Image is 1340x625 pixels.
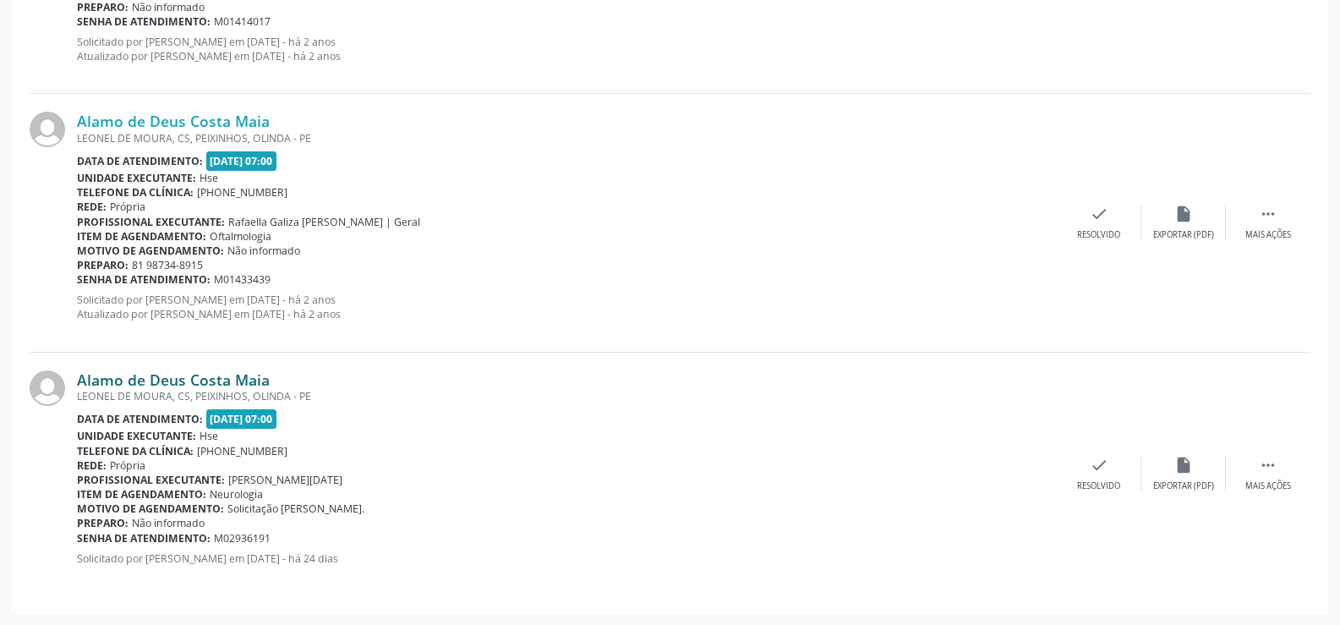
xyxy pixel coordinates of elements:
[1245,480,1291,492] div: Mais ações
[206,151,277,171] span: [DATE] 07:00
[110,200,145,214] span: Própria
[77,258,129,272] b: Preparo:
[1174,205,1193,223] i: insert_drive_file
[77,370,270,389] a: Alamo de Deus Costa Maia
[77,272,211,287] b: Senha de atendimento:
[1090,205,1108,223] i: check
[1259,205,1277,223] i: 
[77,516,129,530] b: Preparo:
[77,112,270,130] a: Alamo de Deus Costa Maia
[110,458,145,473] span: Própria
[1077,229,1120,241] div: Resolvido
[197,444,287,458] span: [PHONE_NUMBER]
[77,502,224,516] b: Motivo de agendamento:
[200,171,218,185] span: Hse
[77,412,203,426] b: Data de atendimento:
[77,458,107,473] b: Rede:
[77,293,1057,321] p: Solicitado por [PERSON_NAME] em [DATE] - há 2 anos Atualizado por [PERSON_NAME] em [DATE] - há 2 ...
[1245,229,1291,241] div: Mais ações
[77,200,107,214] b: Rede:
[1090,456,1108,474] i: check
[200,429,218,443] span: Hse
[197,185,287,200] span: [PHONE_NUMBER]
[77,429,196,443] b: Unidade executante:
[77,154,203,168] b: Data de atendimento:
[77,35,1057,63] p: Solicitado por [PERSON_NAME] em [DATE] - há 2 anos Atualizado por [PERSON_NAME] em [DATE] - há 2 ...
[30,370,65,406] img: img
[210,229,271,244] span: Oftalmologia
[132,516,205,530] span: Não informado
[77,389,1057,403] div: LEONEL DE MOURA, CS, PEIXINHOS, OLINDA - PE
[77,487,206,502] b: Item de agendamento:
[214,272,271,287] span: M01433439
[77,131,1057,145] div: LEONEL DE MOURA, CS, PEIXINHOS, OLINDA - PE
[227,244,300,258] span: Não informado
[30,112,65,147] img: img
[214,531,271,546] span: M02936191
[77,229,206,244] b: Item de agendamento:
[77,473,225,487] b: Profissional executante:
[77,551,1057,566] p: Solicitado por [PERSON_NAME] em [DATE] - há 24 dias
[77,444,194,458] b: Telefone da clínica:
[1077,480,1120,492] div: Resolvido
[1153,480,1214,492] div: Exportar (PDF)
[1174,456,1193,474] i: insert_drive_file
[132,258,203,272] span: 81 98734-8915
[77,14,211,29] b: Senha de atendimento:
[77,531,211,546] b: Senha de atendimento:
[214,14,271,29] span: M01414017
[77,215,225,229] b: Profissional executante:
[77,244,224,258] b: Motivo de agendamento:
[77,185,194,200] b: Telefone da clínica:
[210,487,263,502] span: Neurologia
[228,473,342,487] span: [PERSON_NAME][DATE]
[228,215,420,229] span: Rafaella Galiza [PERSON_NAME] | Geral
[1259,456,1277,474] i: 
[206,409,277,429] span: [DATE] 07:00
[1153,229,1214,241] div: Exportar (PDF)
[77,171,196,185] b: Unidade executante:
[227,502,364,516] span: Solicitação [PERSON_NAME].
